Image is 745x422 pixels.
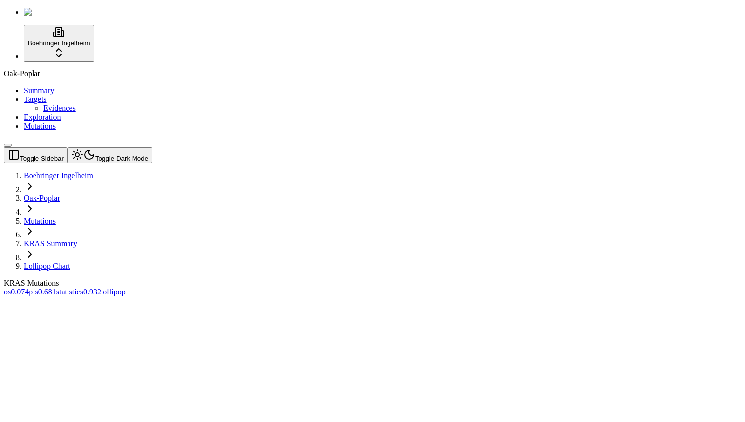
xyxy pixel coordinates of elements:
span: os [4,288,11,296]
span: pfs [29,288,38,296]
span: 0.681 [38,288,56,296]
span: 0.074 [11,288,29,296]
a: Evidences [43,104,76,112]
a: Oak-Poplar [24,194,60,202]
a: os0.074 [4,288,29,296]
a: Lollipop Chart [24,262,70,270]
a: statistics0.932 [56,288,101,296]
a: Summary [24,86,54,95]
div: Oak-Poplar [4,69,741,78]
div: KRAS Mutations [4,279,646,288]
nav: breadcrumb [4,171,646,271]
a: Boehringer Ingelheim [24,171,93,180]
a: pfs0.681 [29,288,56,296]
span: Toggle Dark Mode [95,155,148,162]
span: 0.932 [83,288,101,296]
span: Toggle Sidebar [20,155,64,162]
a: Mutations [24,122,56,130]
a: Mutations [24,217,56,225]
span: statistics [56,288,83,296]
a: Exploration [24,113,61,121]
button: Boehringer Ingelheim [24,25,94,62]
img: Numenos [24,8,62,17]
button: Toggle Sidebar [4,147,68,163]
button: Toggle Sidebar [4,144,12,147]
a: KRAS Summary [24,239,77,248]
button: Toggle Dark Mode [68,147,152,163]
a: Targets [24,95,47,103]
a: lollipop [101,288,126,296]
span: Boehringer Ingelheim [28,39,90,47]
